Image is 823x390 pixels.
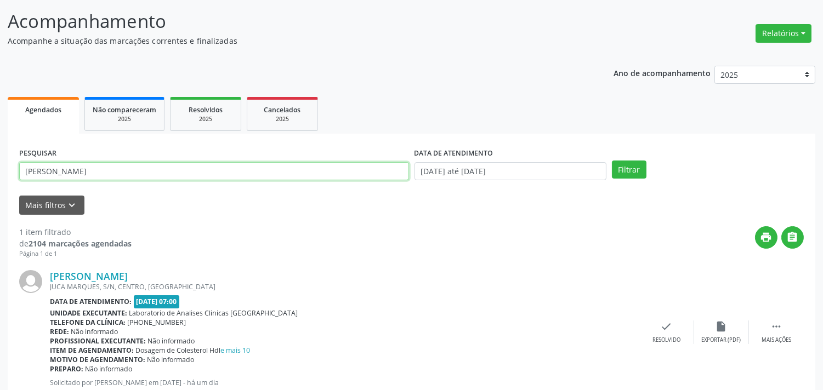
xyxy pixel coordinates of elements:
[19,226,132,238] div: 1 item filtrado
[71,327,118,336] span: Não informado
[652,336,680,344] div: Resolvido
[178,115,233,123] div: 2025
[264,105,301,114] span: Cancelados
[415,145,493,162] label: DATA DE ATENDIMENTO
[66,199,78,211] i: keyboard_arrow_down
[50,297,132,306] b: Data de atendimento:
[19,145,56,162] label: PESQUISAR
[787,231,799,243] i: 
[255,115,310,123] div: 2025
[128,318,186,327] span: [PHONE_NUMBER]
[415,162,606,181] input: Selecione um intervalo
[221,346,251,355] a: e mais 10
[50,336,146,346] b: Profissional executante:
[25,105,61,114] span: Agendados
[716,320,728,332] i: insert_drive_file
[50,270,128,282] a: [PERSON_NAME]
[93,105,156,114] span: Não compareceram
[148,336,195,346] span: Não informado
[29,238,132,249] strong: 2104 marcações agendadas
[612,160,646,179] button: Filtrar
[189,105,223,114] span: Resolvidos
[8,35,573,47] p: Acompanhe a situação das marcações correntes e finalizadas
[755,226,777,249] button: print
[661,320,673,332] i: check
[50,346,134,355] b: Item de agendamento:
[760,231,773,243] i: print
[50,355,145,364] b: Motivo de agendamento:
[19,249,132,259] div: Página 1 de 1
[50,364,83,374] b: Preparo:
[8,8,573,35] p: Acompanhamento
[770,320,782,332] i: 
[19,270,42,293] img: img
[614,66,711,79] p: Ano de acompanhamento
[50,282,639,291] div: JUCA MARQUES, S/N, CENTRO, [GEOGRAPHIC_DATA]
[147,355,195,364] span: Não informado
[19,162,409,181] input: Nome, CNS
[50,378,639,387] p: Solicitado por [PERSON_NAME] em [DATE] - há um dia
[136,346,251,355] span: Dosagem de Colesterol Hdl
[19,238,132,249] div: de
[19,196,84,215] button: Mais filtroskeyboard_arrow_down
[86,364,133,374] span: Não informado
[702,336,741,344] div: Exportar (PDF)
[50,327,69,336] b: Rede:
[756,24,811,43] button: Relatórios
[762,336,791,344] div: Mais ações
[93,115,156,123] div: 2025
[129,308,298,318] span: Laboratorio de Analises Clinicas [GEOGRAPHIC_DATA]
[50,318,126,327] b: Telefone da clínica:
[781,226,804,249] button: 
[134,295,180,308] span: [DATE] 07:00
[50,308,127,318] b: Unidade executante:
